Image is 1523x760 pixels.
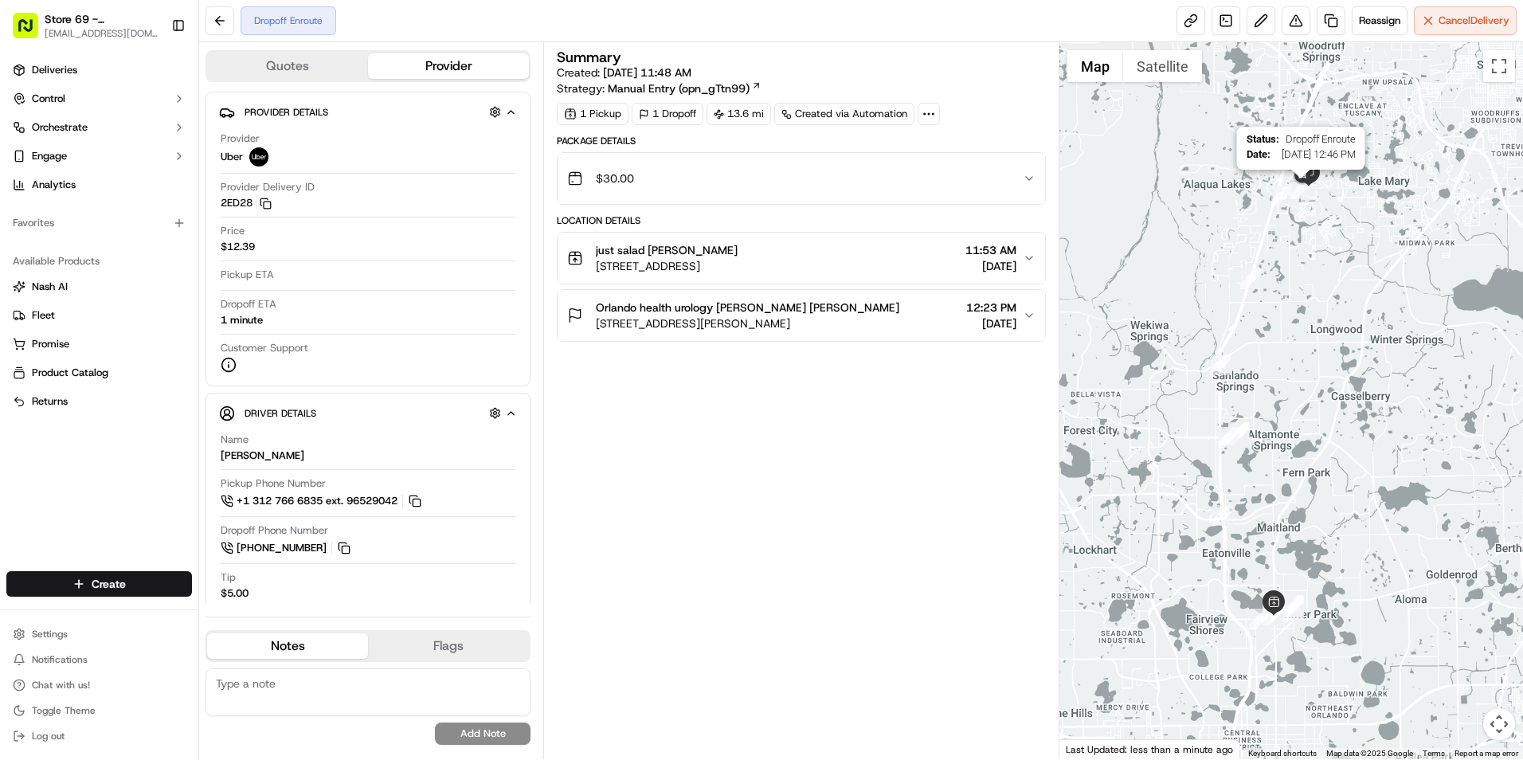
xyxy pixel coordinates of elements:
[1067,50,1123,82] button: Show street map
[1212,505,1233,526] div: 11
[13,280,186,294] a: Nash AI
[45,27,159,40] button: [EMAIL_ADDRESS][DOMAIN_NAME]
[1059,739,1240,759] div: Last Updated: less than a minute ago
[54,168,202,181] div: We're available if you need us!
[6,172,192,198] a: Analytics
[1210,355,1231,375] div: 18
[6,86,192,112] button: Control
[221,586,249,601] div: $5.00
[32,63,77,77] span: Deliveries
[1248,748,1317,759] button: Keyboard shortcuts
[6,303,192,328] button: Fleet
[271,157,290,176] button: Start new chat
[245,106,328,119] span: Provider Details
[557,65,691,80] span: Created:
[6,699,192,722] button: Toggle Theme
[32,704,96,717] span: Toggle Theme
[1359,14,1400,28] span: Reassign
[135,233,147,245] div: 💻
[221,539,353,557] a: [PHONE_NUMBER]
[32,178,76,192] span: Analytics
[1063,738,1116,759] a: Open this area in Google Maps (opens a new window)
[1283,597,1304,617] div: 5
[6,389,192,414] button: Returns
[966,315,1016,331] span: [DATE]
[6,210,192,236] div: Favorites
[1247,133,1279,145] span: Status :
[965,242,1016,258] span: 11:53 AM
[1271,186,1292,206] div: 20
[32,337,69,351] span: Promise
[6,623,192,645] button: Settings
[159,270,193,282] span: Pylon
[6,331,192,357] button: Promise
[1326,749,1413,758] span: Map data ©2025 Google
[1290,178,1311,199] div: 21
[92,576,126,592] span: Create
[32,280,68,294] span: Nash AI
[54,152,261,168] div: Start new chat
[558,290,1045,341] button: Orlando health urology [PERSON_NAME] [PERSON_NAME][STREET_ADDRESS][PERSON_NAME]12:23 PM[DATE]
[128,225,262,253] a: 💻API Documentation
[221,297,276,311] span: Dropoff ETA
[1282,595,1303,616] div: 3
[966,300,1016,315] span: 12:23 PM
[1483,50,1515,82] button: Toggle fullscreen view
[368,53,529,79] button: Provider
[221,150,243,164] span: Uber
[10,225,128,253] a: 📗Knowledge Base
[112,269,193,282] a: Powered byPylon
[6,360,192,386] button: Product Catalog
[41,103,287,119] input: Got a question? Start typing here...
[221,341,308,355] span: Customer Support
[596,258,738,274] span: [STREET_ADDRESS]
[6,249,192,274] div: Available Products
[45,11,159,27] button: Store 69 - [GEOGRAPHIC_DATA] (Just Salad)
[608,80,761,96] a: Manual Entry (opn_gTtn99)
[219,99,517,125] button: Provider Details
[1286,133,1356,145] span: Dropoff Enroute
[557,214,1046,227] div: Location Details
[557,50,621,65] h3: Summary
[1123,50,1202,82] button: Show satellite imagery
[237,541,327,555] span: [PHONE_NUMBER]
[6,143,192,169] button: Engage
[1240,268,1261,289] div: 19
[32,366,108,380] span: Product Catalog
[245,407,316,420] span: Driver Details
[221,492,424,510] a: +1 312 766 6835 ext. 96529042
[221,131,260,146] span: Provider
[6,6,165,45] button: Store 69 - [GEOGRAPHIC_DATA] (Just Salad)[EMAIL_ADDRESS][DOMAIN_NAME]
[207,633,368,659] button: Notes
[608,80,750,96] span: Manual Entry (opn_gTtn99)
[965,258,1016,274] span: [DATE]
[13,337,186,351] a: Promise
[32,92,65,106] span: Control
[32,231,122,247] span: Knowledge Base
[558,233,1045,284] button: just salad [PERSON_NAME][STREET_ADDRESS]11:53 AM[DATE]
[32,679,90,691] span: Chat with us!
[32,308,55,323] span: Fleet
[596,170,634,186] span: $30.00
[1277,148,1356,160] span: [DATE] 12:46 PM
[1483,708,1515,740] button: Map camera controls
[219,400,517,426] button: Driver Details
[596,242,738,258] span: just salad [PERSON_NAME]
[1352,6,1408,35] button: Reassign
[221,570,236,585] span: Tip
[207,53,368,79] button: Quotes
[1218,427,1239,448] div: 17
[6,725,192,747] button: Log out
[32,394,68,409] span: Returns
[707,103,771,125] div: 13.6 mi
[596,300,899,315] span: Orlando health urology [PERSON_NAME] [PERSON_NAME]
[774,103,914,125] a: Created via Automation
[151,231,256,247] span: API Documentation
[221,476,326,491] span: Pickup Phone Number
[6,115,192,140] button: Orchestrate
[13,366,186,380] a: Product Catalog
